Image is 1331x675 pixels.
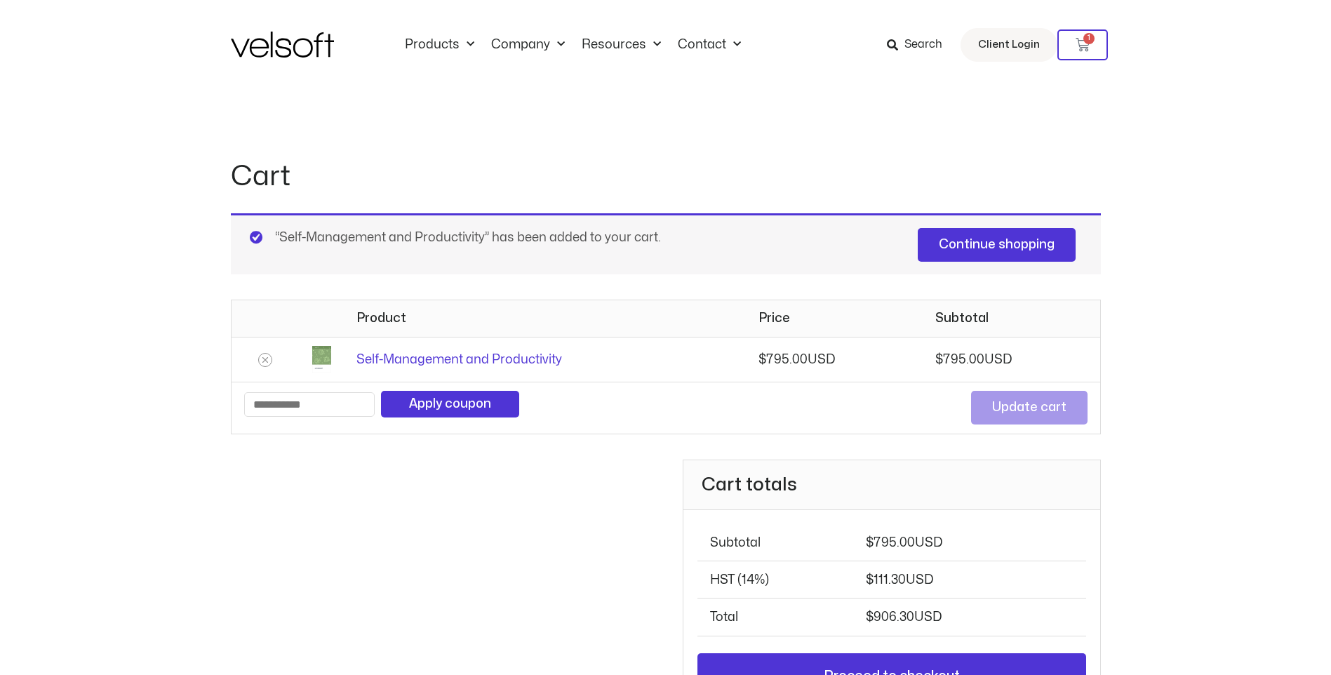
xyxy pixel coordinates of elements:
th: Price [746,300,923,337]
h1: Cart [231,157,1101,196]
span: $ [935,354,943,366]
img: Velsoft Training Materials [231,32,334,58]
th: Product [344,300,746,337]
a: CompanyMenu Toggle [483,37,573,53]
th: Subtotal [697,524,852,561]
a: Continue shopping [918,228,1076,262]
span: Client Login [978,36,1040,54]
bdi: 906.30 [866,611,914,623]
img: Self-Management and Productivity [312,346,331,373]
div: “Self-Management and Productivity” has been added to your cart. [231,213,1101,274]
span: 111.30 [866,574,933,586]
span: $ [866,537,874,549]
th: HST (14%) [697,561,852,598]
nav: Menu [396,37,749,53]
a: ContactMenu Toggle [669,37,749,53]
a: ResourcesMenu Toggle [573,37,669,53]
span: 1 [1083,33,1095,44]
button: Update cart [971,391,1088,425]
span: Search [904,36,942,54]
a: Self-Management and Productivity [356,354,562,366]
a: ProductsMenu Toggle [396,37,483,53]
bdi: 795.00 [758,354,808,366]
h2: Cart totals [683,460,1099,510]
a: 1 [1057,29,1108,60]
a: Search [887,33,952,57]
button: Apply coupon [381,391,519,417]
a: Remove Self-Management and Productivity from cart [258,353,272,367]
span: $ [866,611,874,623]
span: $ [866,574,874,586]
a: Client Login [961,28,1057,62]
th: Total [697,598,852,635]
bdi: 795.00 [935,354,984,366]
th: Subtotal [923,300,1100,337]
bdi: 795.00 [866,537,915,549]
span: $ [758,354,766,366]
